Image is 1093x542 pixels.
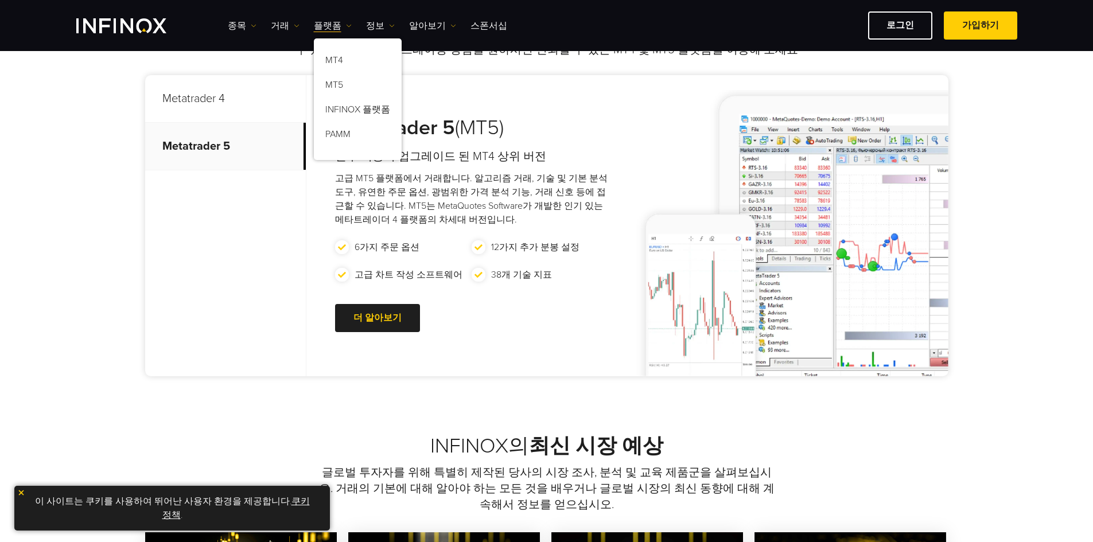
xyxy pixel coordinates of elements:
a: 알아보기 [409,19,456,33]
p: 글로벌 투자자를 위해 특별히 제작된 당사의 시장 조사, 분석 및 교육 제품군을 살펴보십시오. 거래의 기본에 대해 알아야 하는 모든 것을 배우거나 글로벌 시장의 최신 동향에 대... [316,465,778,513]
p: 고급 차트 작성 소프트웨어 [355,268,462,282]
a: MT4 [314,50,402,75]
img: yellow close icon [17,489,25,497]
p: 6가지 주문 옵션 [355,240,419,254]
p: 이 사이트는 쿠키를 사용하여 뛰어난 사용자 환경을 제공합니다. . [20,492,324,525]
strong: 최신 시장 예상 [529,434,663,458]
a: 플랫폼 [314,19,352,33]
h4: 일부 기능이 업그레이드 된 MT4 상위 버전 [335,149,609,165]
a: 가입하기 [944,11,1017,40]
a: MT5 [314,75,402,99]
a: INFINOX Logo [76,18,193,33]
a: INFINOX 플랫폼 [314,99,402,124]
a: 거래 [271,19,299,33]
a: PAMM [314,124,402,149]
a: 스폰서십 [470,19,507,33]
p: 12가지 추가 분봉 설정 [491,240,579,254]
p: 38개 기술 지표 [491,268,552,282]
p: Metatrader 4 [145,75,306,123]
p: 고급 MT5 플랫폼에서 거래합니다. 알고리즘 거래, 기술 및 기본 분석 도구, 유연한 주문 옵션, 광범위한 가격 분석 기능, 거래 신호 등에 접근할 수 있습니다. MT5는 M... [335,171,609,227]
a: 더 알아보기 [335,304,420,332]
h3: (MT5) [335,115,609,141]
p: Metatrader 5 [145,123,306,170]
a: 종목 [228,19,256,33]
a: 로그인 [868,11,932,40]
h2: INFINOX의 [145,434,948,459]
a: 정보 [366,19,395,33]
